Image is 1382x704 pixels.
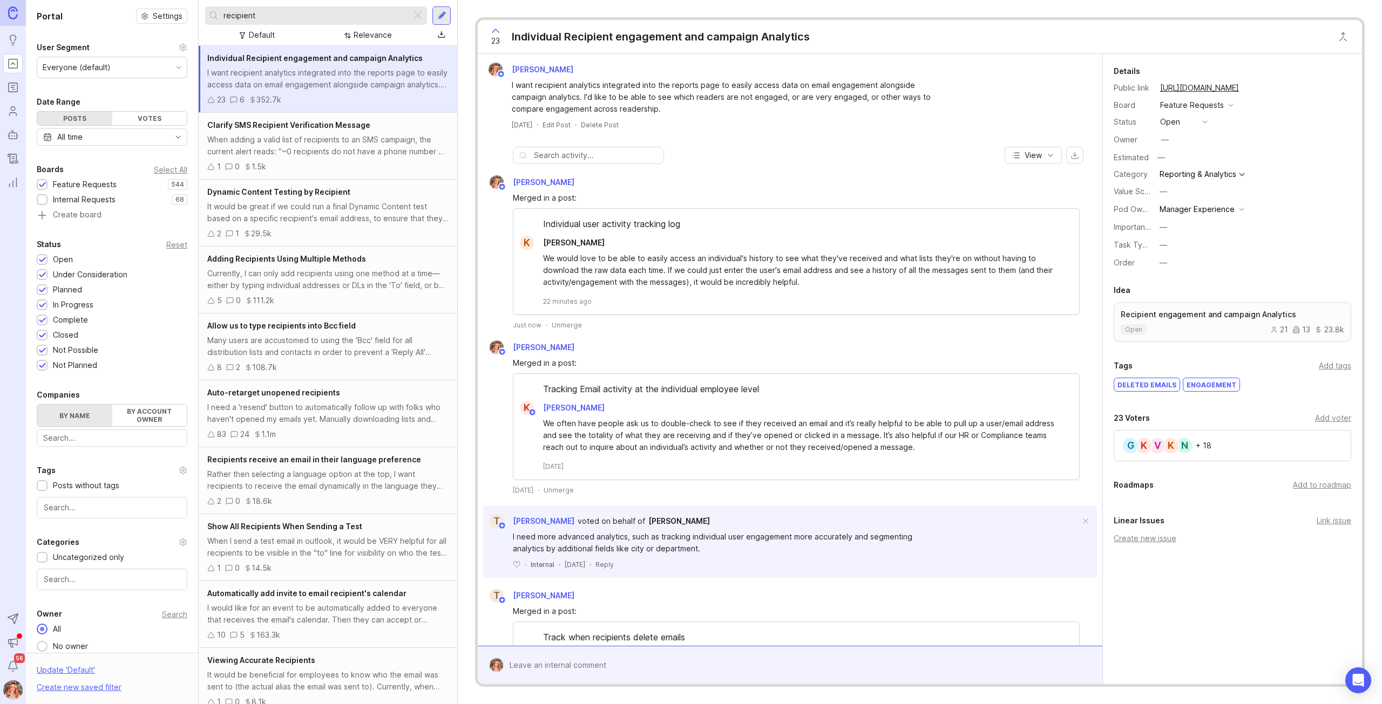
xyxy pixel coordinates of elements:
button: Announcements [3,633,23,652]
div: Idea [1114,284,1130,297]
label: Value Scale [1114,187,1155,196]
div: Create new issue [1114,532,1351,544]
div: 21 [1270,326,1288,333]
img: member badge [497,70,505,78]
div: Delete Post [581,120,619,129]
div: + 18 [1196,442,1211,449]
div: N [1176,437,1193,454]
div: Feature Requests [1160,99,1224,111]
div: 24 [240,428,249,440]
span: [PERSON_NAME] [512,65,573,74]
div: All [48,623,66,635]
span: Adding Recipients Using Multiple Methods [207,254,366,263]
div: · [546,320,547,330]
div: — [1160,186,1167,197]
div: Select All [154,167,187,173]
div: Owner [1114,134,1151,146]
div: Reply [595,560,614,569]
div: 29.5k [251,228,272,240]
div: voted on behalf of [578,515,645,527]
div: It would be great if we could run a final Dynamic Content test based on a specific recipient's em... [207,201,449,224]
span: [PERSON_NAME] [513,177,574,187]
div: 5 [217,295,222,306]
div: 108.7k [252,361,277,373]
div: Merged in a post: [513,605,1080,617]
span: [PERSON_NAME] [543,238,605,247]
div: Posts [37,112,112,125]
span: Just now [513,320,541,330]
a: [URL][DOMAIN_NAME] [1157,81,1242,95]
p: 68 [175,195,184,204]
a: Bronwen W[PERSON_NAME] [483,175,583,189]
a: Dynamic Content Testing by RecipientIt would be great if we could run a final Dynamic Content tes... [199,180,457,247]
a: Reporting [3,173,23,192]
div: Merged in a post: [513,192,1080,204]
div: It would be beneficial for employees to know who the email was sent to (the actual alias the emai... [207,669,449,693]
a: Auto-retarget unopened recipientsI need a 'resend' button to automatically follow up with folks w... [199,380,457,447]
time: [DATE] [512,121,532,129]
div: 1.1m [261,428,276,440]
a: Bronwen W[PERSON_NAME] [483,340,583,354]
div: I want recipient analytics integrated into the reports page to easily access data on email engage... [207,67,449,91]
div: I need a 'resend' button to automatically follow up with folks who haven't opened my emails yet. ... [207,401,449,425]
a: Automatically add invite to email recipient's calendarI would like for an event to be automatical... [199,581,457,648]
div: 0 [236,295,241,306]
span: [PERSON_NAME] [513,516,574,525]
span: [PERSON_NAME] [513,343,574,352]
div: 5 [240,629,245,641]
div: Uncategorized only [53,551,124,563]
img: Canny Home [8,6,18,19]
img: Bronwen W [485,63,506,77]
div: Status [1114,116,1151,128]
div: When adding a valid list of recipients to an SMS campaign, the current alert reads: "~0 recipient... [207,134,449,158]
div: 1.5k [252,161,266,173]
div: 14.5k [252,562,272,574]
div: Search [162,611,187,617]
div: Status [37,238,61,251]
a: K[PERSON_NAME] [513,236,613,250]
div: · [575,120,577,129]
div: Boards [37,163,64,176]
div: Edit Post [543,120,571,129]
a: [DATE] [512,120,532,129]
div: Currently, I can only add recipients using one method at a time—either by typing individual addre... [207,268,449,291]
a: Create board [37,211,187,221]
div: User Segment [37,41,90,54]
div: Tags [37,464,56,477]
div: Update ' Default ' [37,664,95,681]
div: engagement [1183,378,1239,391]
div: 83 [217,428,226,440]
div: 18.6k [252,495,272,507]
a: Users [3,101,23,121]
div: 10 [217,629,226,641]
div: · [559,560,560,569]
input: Search... [223,10,407,22]
div: K [520,401,534,415]
span: Settings [153,11,182,22]
div: Not Planned [53,359,97,371]
div: Closed [53,329,78,341]
button: Settings [136,9,187,24]
div: 352.7k [256,94,281,106]
div: Roadmaps [1114,479,1154,491]
img: member badge [498,348,506,356]
img: Bronwen W [486,658,507,672]
div: 111.2k [253,295,274,306]
input: Search activity... [534,149,658,161]
div: — [1154,151,1168,165]
time: [DATE] [543,462,564,471]
div: Add tags [1319,360,1351,372]
span: Dynamic Content Testing by Recipient [207,187,350,196]
button: View [1005,147,1062,164]
a: Show All Recipients When Sending a TestWhen I send a test email in outlook, it would be VERY help... [199,514,457,581]
div: I would like for an event to be automatically added to everyone that receives the email's calenda... [207,602,449,626]
input: Search... [44,502,180,514]
div: Complete [53,314,88,326]
div: Feature Requests [53,179,117,190]
div: Add voter [1315,412,1351,424]
time: [DATE] [565,561,585,569]
div: Public link [1114,82,1151,94]
div: Categories [37,536,79,549]
div: — [1160,221,1167,233]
